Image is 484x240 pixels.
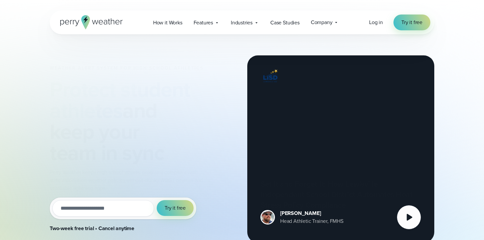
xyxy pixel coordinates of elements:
span: Try it free [165,204,186,212]
img: cody-henschke-headshot [261,211,274,224]
img: Lewisville ISD logo [260,69,280,83]
span: Features [194,19,213,27]
span: Industries [231,19,253,27]
a: Log in [369,18,383,26]
span: Company [311,18,333,26]
a: Case Studies [265,16,305,29]
div: Head Athletic Trainer, FMHS [280,217,343,225]
span: Case Studies [270,19,300,27]
a: How it Works [148,16,188,29]
span: How it Works [153,19,182,27]
a: Try it free [393,15,430,30]
button: Try it free [157,200,194,216]
span: Try it free [401,18,422,26]
div: [PERSON_NAME] [280,209,343,217]
strong: Two-week free trial • Cancel anytime [50,225,134,232]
